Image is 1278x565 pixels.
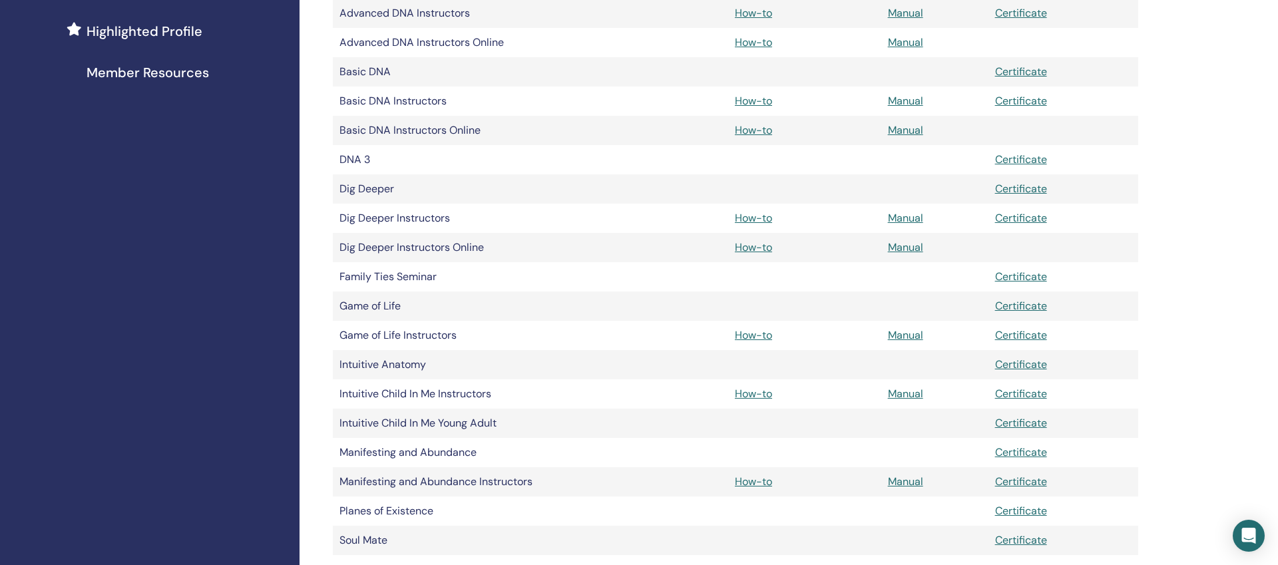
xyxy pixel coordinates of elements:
[995,387,1047,401] a: Certificate
[333,526,572,555] td: Soul Mate
[333,233,572,262] td: Dig Deeper Instructors Online
[995,445,1047,459] a: Certificate
[333,350,572,379] td: Intuitive Anatomy
[333,116,572,145] td: Basic DNA Instructors Online
[333,87,572,116] td: Basic DNA Instructors
[735,474,772,488] a: How-to
[888,211,923,225] a: Manual
[735,328,772,342] a: How-to
[333,321,572,350] td: Game of Life Instructors
[995,270,1047,283] a: Certificate
[735,387,772,401] a: How-to
[333,409,572,438] td: Intuitive Child In Me Young Adult
[995,182,1047,196] a: Certificate
[995,211,1047,225] a: Certificate
[888,35,923,49] a: Manual
[333,174,572,204] td: Dig Deeper
[735,211,772,225] a: How-to
[995,504,1047,518] a: Certificate
[333,262,572,291] td: Family Ties Seminar
[995,328,1047,342] a: Certificate
[735,35,772,49] a: How-to
[333,291,572,321] td: Game of Life
[888,328,923,342] a: Manual
[995,357,1047,371] a: Certificate
[333,379,572,409] td: Intuitive Child In Me Instructors
[888,6,923,20] a: Manual
[995,533,1047,547] a: Certificate
[333,145,572,174] td: DNA 3
[333,204,572,233] td: Dig Deeper Instructors
[995,6,1047,20] a: Certificate
[888,123,923,137] a: Manual
[735,6,772,20] a: How-to
[1233,520,1265,552] div: Open Intercom Messenger
[888,474,923,488] a: Manual
[333,438,572,467] td: Manifesting and Abundance
[333,57,572,87] td: Basic DNA
[995,94,1047,108] a: Certificate
[333,496,572,526] td: Planes of Existence
[888,240,923,254] a: Manual
[735,123,772,137] a: How-to
[995,65,1047,79] a: Certificate
[735,94,772,108] a: How-to
[333,467,572,496] td: Manifesting and Abundance Instructors
[888,387,923,401] a: Manual
[995,416,1047,430] a: Certificate
[333,28,572,57] td: Advanced DNA Instructors Online
[87,21,202,41] span: Highlighted Profile
[995,299,1047,313] a: Certificate
[888,94,923,108] a: Manual
[735,240,772,254] a: How-to
[995,474,1047,488] a: Certificate
[87,63,209,83] span: Member Resources
[995,152,1047,166] a: Certificate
